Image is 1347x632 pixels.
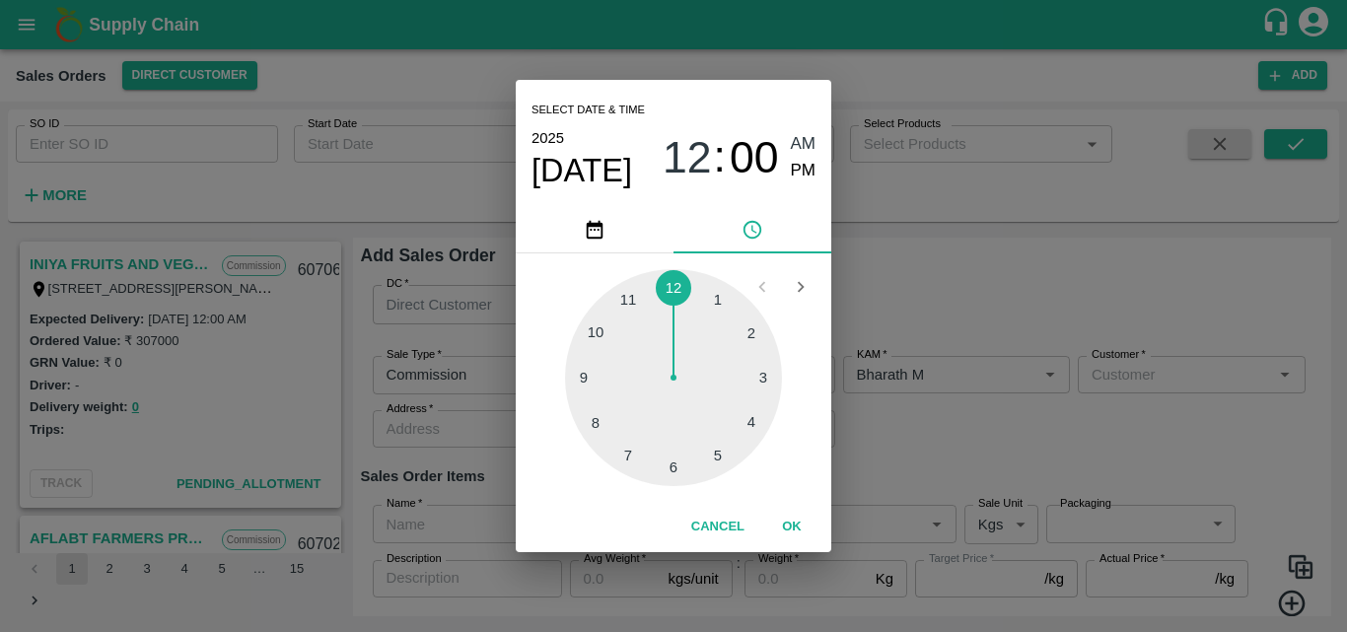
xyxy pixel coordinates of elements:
[532,96,645,125] span: Select date & time
[673,206,831,253] button: pick time
[791,131,816,158] button: AM
[730,132,779,183] span: 00
[663,131,712,183] button: 12
[683,510,752,544] button: Cancel
[532,151,632,190] button: [DATE]
[516,206,673,253] button: pick date
[782,268,819,306] button: Open next view
[760,510,823,544] button: OK
[714,131,726,183] span: :
[730,131,779,183] button: 00
[791,158,816,184] button: PM
[663,132,712,183] span: 12
[532,125,564,151] button: 2025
